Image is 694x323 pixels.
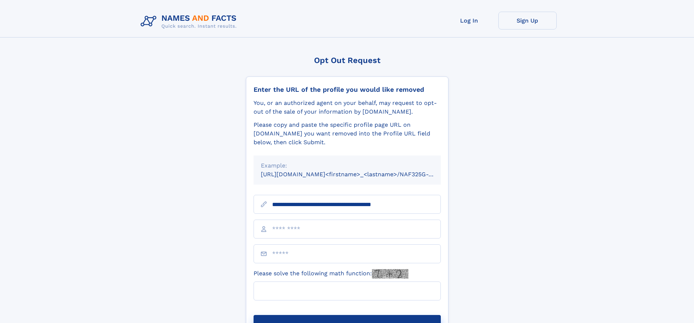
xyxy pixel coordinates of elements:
small: [URL][DOMAIN_NAME]<firstname>_<lastname>/NAF325G-xxxxxxxx [261,171,455,178]
div: Opt Out Request [246,56,448,65]
label: Please solve the following math function: [254,269,408,279]
div: Please copy and paste the specific profile page URL on [DOMAIN_NAME] you want removed into the Pr... [254,121,441,147]
div: You, or an authorized agent on your behalf, may request to opt-out of the sale of your informatio... [254,99,441,116]
div: Enter the URL of the profile you would like removed [254,86,441,94]
div: Example: [261,161,434,170]
a: Sign Up [498,12,557,29]
a: Log In [440,12,498,29]
img: Logo Names and Facts [138,12,243,31]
